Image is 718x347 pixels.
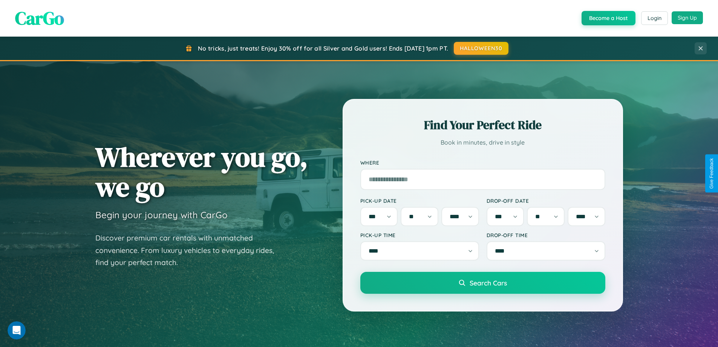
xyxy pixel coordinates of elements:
button: Search Cars [360,272,605,294]
div: Give Feedback [709,158,714,189]
p: Discover premium car rentals with unmatched convenience. From luxury vehicles to everyday rides, ... [95,232,284,269]
h2: Find Your Perfect Ride [360,117,605,133]
label: Drop-off Date [487,197,605,204]
p: Book in minutes, drive in style [360,137,605,148]
button: Sign Up [672,11,703,24]
button: Login [641,11,668,25]
label: Pick-up Date [360,197,479,204]
button: Become a Host [582,11,635,25]
iframe: Intercom live chat [8,321,26,339]
span: Search Cars [470,279,507,287]
span: No tricks, just treats! Enjoy 30% off for all Silver and Gold users! Ends [DATE] 1pm PT. [198,45,448,52]
button: HALLOWEEN30 [454,42,508,55]
h1: Wherever you go, we go [95,142,308,202]
label: Pick-up Time [360,232,479,238]
span: CarGo [15,6,64,31]
label: Drop-off Time [487,232,605,238]
label: Where [360,159,605,166]
h3: Begin your journey with CarGo [95,209,228,221]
